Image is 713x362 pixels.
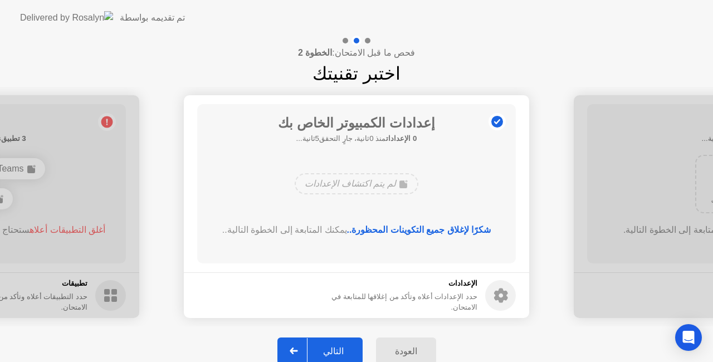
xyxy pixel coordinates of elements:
b: 0 الإعدادات [386,134,417,143]
b: الخطوة 2 [298,48,332,57]
h5: منذ 0ثانية، جارٍ التحقق5ثانية... [278,133,435,144]
h4: فحص ما قبل الامتحان: [298,46,415,60]
div: Open Intercom Messenger [675,324,702,351]
div: التالي [307,346,359,356]
h5: الإعدادات [309,278,477,289]
div: حدد الإعدادات أعلاه وتأكد من إغلاقها للمتابعة في الامتحان. [309,291,477,312]
h1: اختبر تقنيتك [312,60,401,87]
div: العودة [379,346,433,356]
div: تم تقديمه بواسطة [120,11,185,25]
div: يمكنك المتابعة إلى الخطوة التالية.. [213,223,500,237]
div: لم يتم اكتشاف الإعدادات [295,173,418,194]
img: Delivered by Rosalyn [20,11,113,24]
b: شكرًا لإغلاق جميع التكوينات المحظورة.. [347,225,491,234]
h1: إعدادات الكمبيوتر الخاص بك [278,113,435,133]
